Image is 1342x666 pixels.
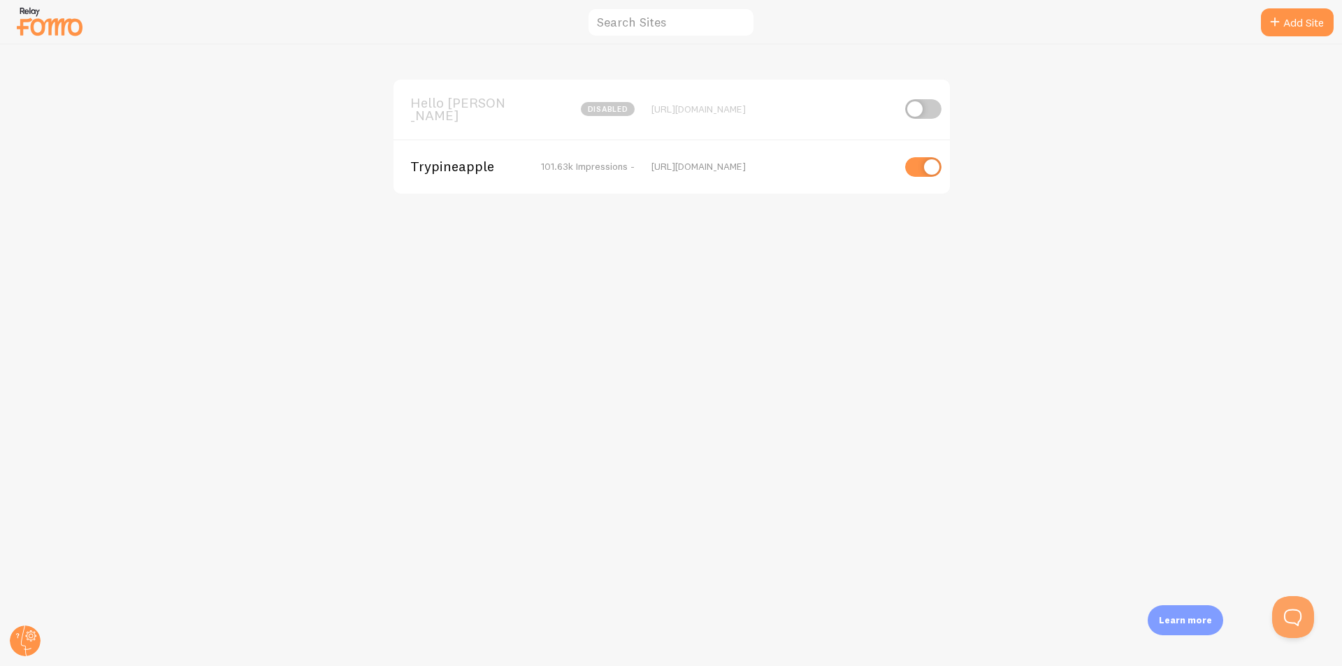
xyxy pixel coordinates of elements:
iframe: Help Scout Beacon - Open [1272,596,1314,638]
img: tab_domain_overview_orange.svg [38,81,49,92]
div: Domain: [DOMAIN_NAME] [36,36,154,48]
img: fomo-relay-logo-orange.svg [15,3,85,39]
img: website_grey.svg [22,36,34,48]
img: logo_orange.svg [22,22,34,34]
span: Hello [PERSON_NAME] [410,96,523,122]
div: [URL][DOMAIN_NAME] [651,160,893,173]
div: v 4.0.25 [39,22,68,34]
div: Domain Overview [53,82,125,92]
span: disabled [581,102,635,116]
div: [URL][DOMAIN_NAME] [651,103,893,115]
span: 101.63k Impressions - [541,160,635,173]
div: Learn more [1148,605,1223,635]
span: Trypineapple [410,160,523,173]
img: tab_keywords_by_traffic_grey.svg [139,81,150,92]
p: Learn more [1159,614,1212,627]
div: Keywords by Traffic [154,82,236,92]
